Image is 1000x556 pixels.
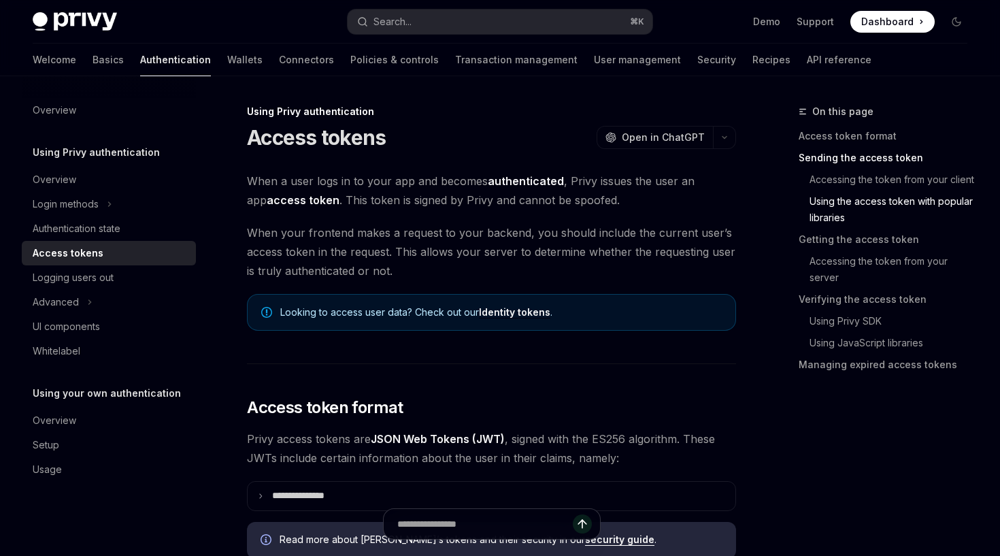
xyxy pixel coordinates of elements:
div: Login methods [33,196,99,212]
a: Identity tokens [479,306,550,318]
a: Accessing the token from your server [810,250,978,289]
span: Dashboard [861,15,914,29]
a: Support [797,15,834,29]
a: Usage [22,457,196,482]
a: Transaction management [455,44,578,76]
div: Access tokens [33,245,103,261]
div: Overview [33,171,76,188]
button: Toggle dark mode [946,11,967,33]
a: Policies & controls [350,44,439,76]
span: Access token format [247,397,403,419]
strong: access token [267,193,339,207]
a: Setup [22,433,196,457]
span: Looking to access user data? Check out our . [280,306,722,319]
div: Usage [33,461,62,478]
span: ⌘ K [630,16,644,27]
div: UI components [33,318,100,335]
a: Recipes [752,44,790,76]
a: Overview [22,408,196,433]
a: Dashboard [850,11,935,33]
strong: authenticated [488,174,564,188]
a: Basics [93,44,124,76]
a: Welcome [33,44,76,76]
div: Search... [373,14,412,30]
div: Overview [33,102,76,118]
h5: Using Privy authentication [33,144,160,161]
span: Open in ChatGPT [622,131,705,144]
span: When a user logs in to your app and becomes , Privy issues the user an app . This token is signed... [247,171,736,210]
a: Using Privy SDK [810,310,978,332]
span: On this page [812,103,873,120]
a: UI components [22,314,196,339]
a: Access tokens [22,241,196,265]
button: Search...⌘K [348,10,652,34]
a: Authentication [140,44,211,76]
a: Sending the access token [799,147,978,169]
a: Verifying the access token [799,289,978,310]
a: Whitelabel [22,339,196,363]
div: Advanced [33,294,79,310]
a: Using the access token with popular libraries [810,191,978,229]
a: API reference [807,44,871,76]
a: Using JavaScript libraries [810,332,978,354]
a: Connectors [279,44,334,76]
a: Accessing the token from your client [810,169,978,191]
div: Setup [33,437,59,453]
button: Send message [573,514,592,534]
a: Demo [753,15,780,29]
div: Whitelabel [33,343,80,359]
a: Overview [22,98,196,122]
a: Access token format [799,125,978,147]
span: Privy access tokens are , signed with the ES256 algorithm. These JWTs include certain information... [247,429,736,468]
a: User management [594,44,681,76]
a: Authentication state [22,216,196,241]
a: Security [697,44,736,76]
a: Getting the access token [799,229,978,250]
a: Managing expired access tokens [799,354,978,376]
a: JSON Web Tokens (JWT) [371,432,505,446]
div: Using Privy authentication [247,105,736,118]
a: Logging users out [22,265,196,290]
div: Logging users out [33,269,114,286]
h5: Using your own authentication [33,385,181,402]
svg: Note [261,307,272,318]
div: Overview [33,412,76,429]
div: Authentication state [33,220,120,237]
a: Wallets [227,44,263,76]
h1: Access tokens [247,125,386,150]
img: dark logo [33,12,117,31]
span: When your frontend makes a request to your backend, you should include the current user’s access ... [247,223,736,280]
a: Overview [22,167,196,192]
button: Open in ChatGPT [597,126,713,149]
